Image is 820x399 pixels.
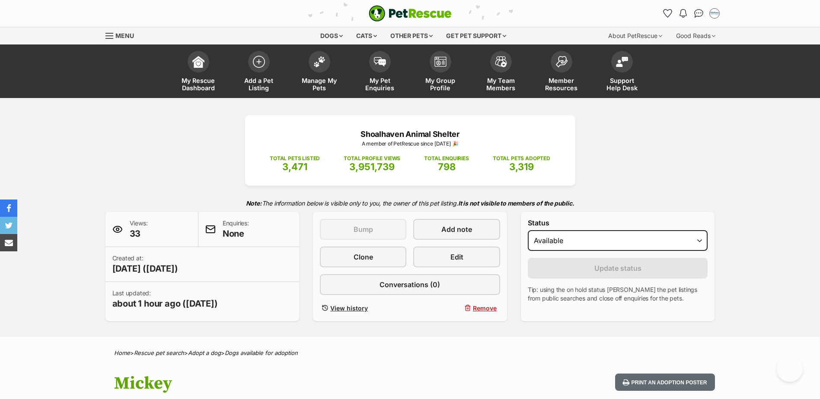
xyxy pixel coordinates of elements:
[692,6,706,20] a: Conversations
[603,77,641,92] span: Support Help Desk
[708,6,721,20] button: My account
[350,47,410,98] a: My Pet Enquiries
[330,304,368,313] span: View history
[380,279,440,290] span: Conversations (0)
[531,47,592,98] a: Member Resources
[112,254,178,275] p: Created at:
[438,161,456,172] span: 798
[670,27,721,44] div: Good Reads
[93,350,728,356] div: > > >
[320,302,406,314] a: View history
[421,77,460,92] span: My Group Profile
[168,47,229,98] a: My Rescue Dashboard
[542,77,581,92] span: Member Resources
[115,32,134,39] span: Menu
[680,9,686,18] img: notifications-46538b983faf8c2785f20acdc204bb7945ddae34d4c08c2a6579f10ce5e182be.svg
[615,374,715,391] button: Print an adoption poster
[509,161,534,172] span: 3,319
[114,374,480,393] h1: Mickey
[300,77,339,92] span: Manage My Pets
[192,56,204,68] img: dashboard-icon-eb2f2d2d3e046f16d808141f083e7271f6b2e854fb5c12c21221c1fb7104beca.svg
[114,349,130,356] a: Home
[354,252,373,262] span: Clone
[361,77,399,92] span: My Pet Enquiries
[369,5,452,22] img: logo-e224e6f780fb5917bec1dbf3a21bbac754714ae5b6737aabdf751b685950b380.svg
[441,224,472,234] span: Add note
[555,56,568,67] img: member-resources-icon-8e73f808a243e03378d46382f2149f9095a855e16c252ad45f914b54edf8863c.svg
[130,228,148,240] span: 33
[493,155,550,162] p: TOTAL PETS ADOPTED
[112,298,218,310] span: about 1 hour ago ([DATE])
[528,219,708,227] label: Status
[350,27,383,44] div: Cats
[434,57,447,67] img: group-profile-icon-3fa3cf56718a62981997c0bc7e787c4b2cf8bcc04b72c1350f741eb67cf2f40e.svg
[223,228,249,240] span: None
[694,9,703,18] img: chat-41dd97257d64d25036548639549fe6c8038ab92f7586957e7f3b1b290dea8141.svg
[179,77,218,92] span: My Rescue Dashboard
[495,56,507,67] img: team-members-icon-5396bd8760b3fe7c0b43da4ab00e1e3bb1a5d9ba89233759b79545d2d3fc5d0d.svg
[320,247,406,267] a: Clone
[424,155,469,162] p: TOTAL ENQUIRIES
[450,252,463,262] span: Edit
[105,27,140,43] a: Menu
[320,274,500,295] a: Conversations (0)
[458,199,574,207] strong: It is not visible to members of the public.
[258,128,562,140] p: Shoalhaven Animal Shelter
[440,27,512,44] div: Get pet support
[710,9,719,18] img: Jodie Parnell profile pic
[777,356,803,382] iframe: Help Scout Beacon - Open
[413,302,500,314] button: Remove
[320,219,406,240] button: Bump
[112,289,218,310] p: Last updated:
[246,199,262,207] strong: Note:
[282,161,307,172] span: 3,471
[253,56,265,68] img: add-pet-listing-icon-0afa8454b4691262ce3f59096e99ab1cd57d4a30225e0717b998d2c9b9846f56.svg
[616,57,628,67] img: help-desk-icon-fdf02630f3aa405de69fd3d07c3f3aa587a6932b1a1747fa1d2bba05be0121f9.svg
[676,6,690,20] button: Notifications
[229,47,289,98] a: Add a Pet Listing
[134,349,184,356] a: Rescue pet search
[112,263,178,275] span: [DATE] ([DATE])
[258,140,562,148] p: A member of PetRescue since [DATE] 🎉
[105,194,715,212] p: The information below is visible only to you, the owner of this pet listing.
[473,304,497,313] span: Remove
[602,27,668,44] div: About PetRescue
[374,57,386,66] img: pet-enquiries-icon-7e3ad2cf08bfb03b45e93fb7055b45f3efa6380592205ae92323e6603595dc1f.svg
[223,219,249,240] p: Enquiries:
[661,6,721,20] ul: Account quick links
[384,27,439,44] div: Other pets
[482,77,520,92] span: My Team Members
[344,155,400,162] p: TOTAL PROFILE VIEWS
[313,56,325,67] img: manage-my-pets-icon-02211641906a0b7f246fdf0571729dbe1e7629f14944591b6c1af311fb30b64b.svg
[528,285,708,303] p: Tip: using the on hold status [PERSON_NAME] the pet listings from public searches and close off e...
[528,258,708,279] button: Update status
[661,6,675,20] a: Favourites
[410,47,471,98] a: My Group Profile
[413,247,500,267] a: Edit
[471,47,531,98] a: My Team Members
[369,5,452,22] a: PetRescue
[239,77,278,92] span: Add a Pet Listing
[270,155,320,162] p: TOTAL PETS LISTED
[314,27,349,44] div: Dogs
[289,47,350,98] a: Manage My Pets
[225,349,298,356] a: Dogs available for adoption
[413,219,500,240] a: Add note
[592,47,652,98] a: Support Help Desk
[349,161,395,172] span: 3,951,739
[188,349,221,356] a: Adopt a dog
[594,263,641,273] span: Update status
[130,219,148,240] p: Views:
[354,224,373,234] span: Bump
